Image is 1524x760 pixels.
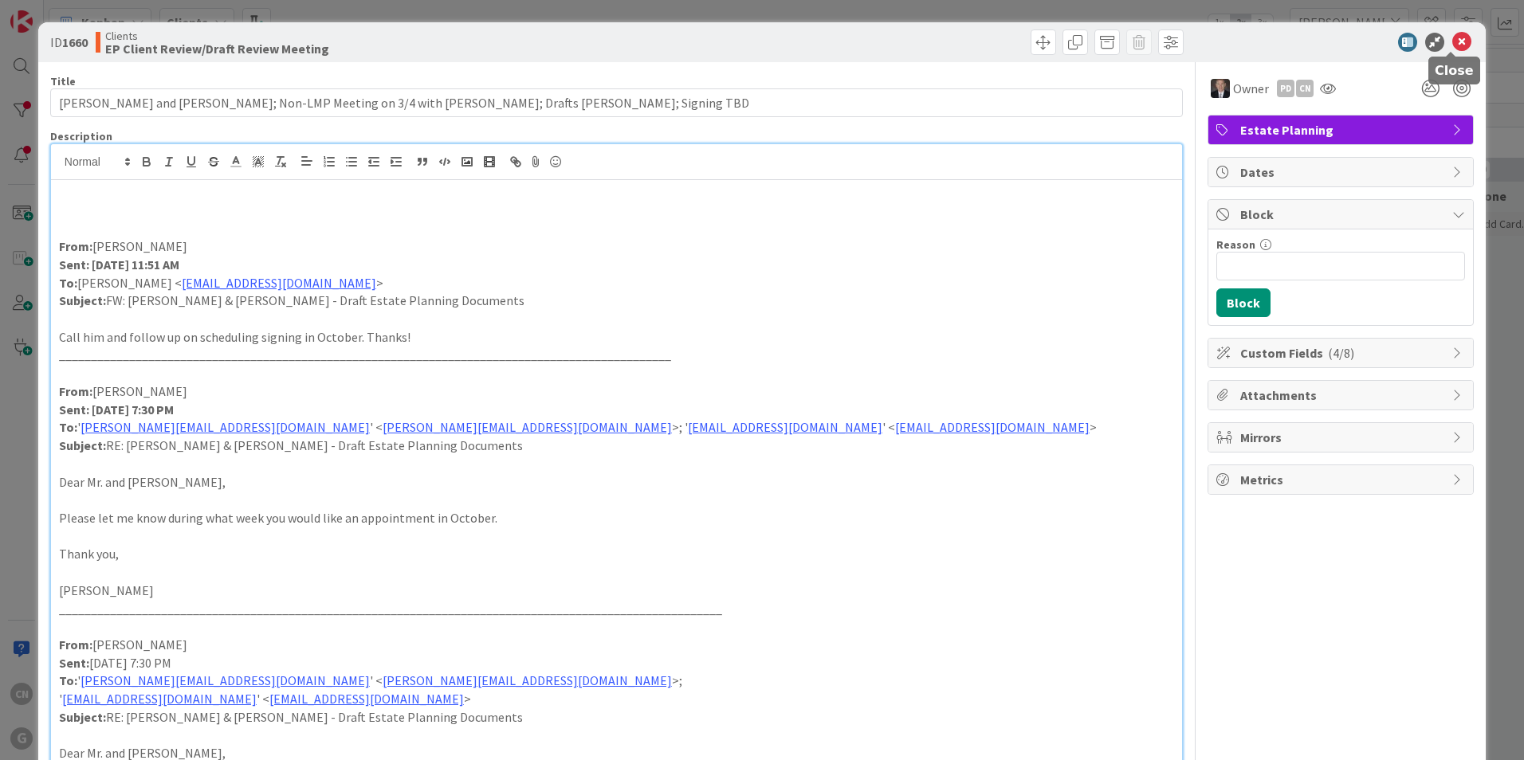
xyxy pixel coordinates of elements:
a: [PERSON_NAME][EMAIL_ADDRESS][DOMAIN_NAME] [383,672,672,688]
p: ________________________________________________________________________________________________ [59,346,1174,364]
span: Clients [105,29,329,42]
img: BG [1211,79,1230,98]
p: [PERSON_NAME] [59,237,1174,256]
span: Description [50,129,112,143]
p: [DATE] 7:30 PM [59,654,1174,672]
strong: From: [59,383,92,399]
strong: Sent: [59,655,89,671]
strong: To: [59,672,77,688]
a: [EMAIL_ADDRESS][DOMAIN_NAME] [269,691,464,707]
p: [PERSON_NAME] [59,382,1174,401]
p: RE: [PERSON_NAME] & [PERSON_NAME] - Draft Estate Planning Documents [59,708,1174,727]
p: Please let me know during what week you would like an appointment in October. [59,509,1174,527]
p: ' ' < > [59,690,1174,708]
span: Mirrors [1240,428,1444,447]
b: EP Client Review/Draft Review Meeting [105,42,329,55]
p: ' ' < >; ' ' < > [59,418,1174,437]
a: [EMAIL_ADDRESS][DOMAIN_NAME] [62,691,257,707]
a: [EMAIL_ADDRESS][DOMAIN_NAME] [182,275,376,291]
p: _________________________________________________________________________________________________... [59,600,1174,618]
strong: To: [59,419,77,435]
label: Reason [1216,237,1255,252]
span: Dates [1240,163,1444,182]
p: [PERSON_NAME] < > [59,274,1174,292]
span: Metrics [1240,470,1444,489]
input: type card name here... [50,88,1183,117]
p: Dear Mr. and [PERSON_NAME], [59,473,1174,492]
strong: From: [59,238,92,254]
b: 1660 [62,34,88,50]
p: RE: [PERSON_NAME] & [PERSON_NAME] - Draft Estate Planning Documents [59,437,1174,455]
p: FW: [PERSON_NAME] & [PERSON_NAME] - Draft Estate Planning Documents [59,292,1174,310]
strong: Subject: [59,437,106,453]
strong: Subject: [59,709,106,725]
p: Thank you, [59,545,1174,563]
span: ID [50,33,88,52]
h5: Close [1435,63,1474,78]
strong: From: [59,637,92,652]
strong: To: [59,275,77,291]
strong: [DATE] 11:51 AM [92,257,179,272]
div: CN [1296,80,1314,97]
a: [EMAIL_ADDRESS][DOMAIN_NAME] [895,419,1090,435]
p: Call him and follow up on scheduling signing in October. Thanks! [59,328,1174,347]
a: [EMAIL_ADDRESS][DOMAIN_NAME] [688,419,882,435]
p: [PERSON_NAME] [59,636,1174,654]
strong: Sent: [59,402,89,417]
strong: [DATE] 7:30 PM [92,402,174,417]
span: Custom Fields [1240,343,1444,362]
span: Estate Planning [1240,120,1444,139]
div: PD [1277,80,1294,97]
span: Owner [1233,79,1269,98]
span: Attachments [1240,386,1444,405]
a: [PERSON_NAME][EMAIL_ADDRESS][DOMAIN_NAME] [383,419,672,435]
strong: Sent: [59,257,89,272]
strong: Subject: [59,292,106,308]
p: ' ' < >; [59,672,1174,690]
span: Block [1240,205,1444,224]
label: Title [50,74,76,88]
button: Block [1216,288,1271,317]
span: ( 4/8 ) [1328,345,1354,361]
a: [PERSON_NAME][EMAIL_ADDRESS][DOMAIN_NAME] [81,419,370,435]
a: [PERSON_NAME][EMAIL_ADDRESS][DOMAIN_NAME] [81,672,370,688]
p: [PERSON_NAME] [59,582,1174,600]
